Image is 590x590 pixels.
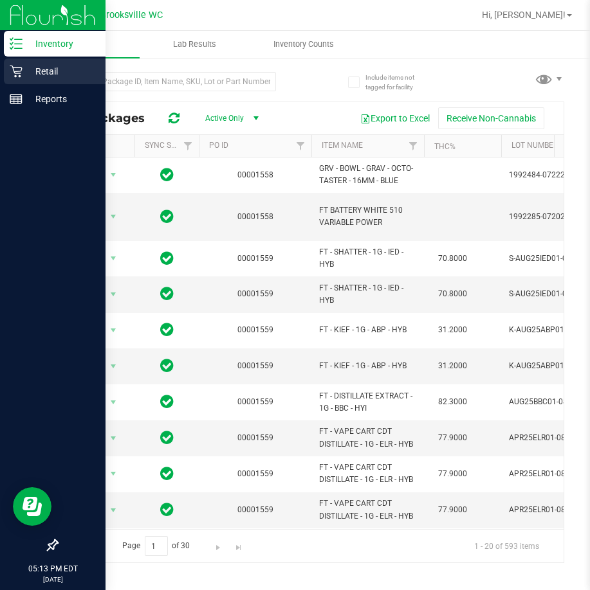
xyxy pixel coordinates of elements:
span: FT - KIEF - 1G - ABP - HYB [319,324,416,336]
span: select [106,166,122,184]
a: 00001559 [237,433,273,442]
p: 05:13 PM EDT [6,563,100,575]
a: 00001558 [237,212,273,221]
span: AUG25BBC01-0812 [509,396,590,408]
a: THC% [434,142,456,151]
a: Inventory Counts [249,31,358,58]
span: 77.9000 [432,501,474,519]
p: [DATE] [6,575,100,584]
span: K-AUG25ABP01-0811 [509,324,590,336]
a: 00001559 [237,325,273,334]
span: APR25ELR01-0812 [509,432,590,444]
input: 1 [145,536,168,556]
span: In Sync [160,321,174,339]
button: Export to Excel [352,107,438,129]
span: 1992285-072025 [509,211,590,223]
span: In Sync [160,285,174,303]
span: FT - KIEF - 1G - ABP - HYB [319,360,416,372]
span: select [106,393,122,411]
span: S-AUG25IED01-0811 [509,288,590,300]
span: 70.8000 [432,285,474,303]
input: Search Package ID, Item Name, SKU, Lot or Part Number... [57,72,276,91]
span: 31.2000 [432,321,474,339]
span: 77.9000 [432,465,474,483]
a: 00001559 [237,469,273,478]
span: FT - SHATTER - 1G - IED - HYB [319,246,416,271]
a: Lot Number [512,141,558,150]
a: Filter [178,135,199,157]
span: Lab Results [156,39,234,50]
a: PO ID [209,141,228,150]
span: In Sync [160,465,174,483]
span: select [106,285,122,303]
a: 00001559 [237,397,273,406]
inline-svg: Reports [10,93,23,105]
span: 31.2000 [432,357,474,375]
span: FT - VAPE CART CDT DISTILLATE - 1G - ELR - HYB [319,497,416,522]
span: 1992484-072225 [509,169,590,181]
a: Sync Status [145,141,194,150]
span: APR25ELR01-0812 [509,468,590,480]
p: Inventory [23,36,100,51]
span: select [106,249,122,267]
span: Include items not tagged for facility [365,73,430,92]
span: S-AUG25IED01-0811 [509,253,590,265]
span: In Sync [160,208,174,226]
span: FT BATTERY WHITE 510 VARIABLE POWER [319,204,416,229]
span: GRV - BOWL - GRAV - OCTO-TASTER - 16MM - BLUE [319,163,416,187]
span: Brooksville WC [100,10,163,21]
span: select [106,465,122,483]
span: 1 - 20 of 593 items [464,536,549,555]
span: 77.9000 [432,429,474,447]
span: K-AUG25ABP01-0811 [509,360,590,372]
a: Go to the last page [229,536,248,553]
span: In Sync [160,249,174,267]
a: 00001558 [237,170,273,179]
span: 82.3000 [432,393,474,411]
button: Receive Non-Cannabis [438,107,544,129]
a: Filter [403,135,424,157]
span: In Sync [160,357,174,375]
span: Hi, [PERSON_NAME]! [482,10,566,20]
a: 00001559 [237,289,273,298]
span: In Sync [160,429,174,447]
span: FT - VAPE CART CDT DISTILLATE - 1G - ELR - HYB [319,425,416,450]
span: Page of 30 [111,536,201,556]
span: FT - VAPE CART CDT DISTILLATE - 1G - ELR - HYB [319,461,416,486]
a: Go to the next page [209,536,228,553]
span: In Sync [160,166,174,184]
span: All Packages [67,111,158,125]
p: Reports [23,91,100,107]
span: APR25ELR01-0812 [509,504,590,516]
span: select [106,208,122,226]
a: Filter [290,135,311,157]
span: Inventory Counts [256,39,351,50]
span: select [106,321,122,339]
span: select [106,429,122,447]
a: 00001559 [237,361,273,370]
span: FT - SHATTER - 1G - IED - HYB [319,282,416,307]
a: 00001559 [237,505,273,514]
inline-svg: Retail [10,65,23,78]
span: In Sync [160,393,174,411]
a: Item Name [322,141,363,150]
span: select [106,501,122,519]
span: select [106,357,122,375]
span: In Sync [160,501,174,519]
iframe: Resource center [13,487,51,526]
span: 70.8000 [432,249,474,268]
span: FT - DISTILLATE EXTRACT - 1G - BBC - HYI [319,390,416,415]
a: Lab Results [140,31,248,58]
inline-svg: Inventory [10,37,23,50]
p: Retail [23,64,100,79]
a: 00001559 [237,254,273,263]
